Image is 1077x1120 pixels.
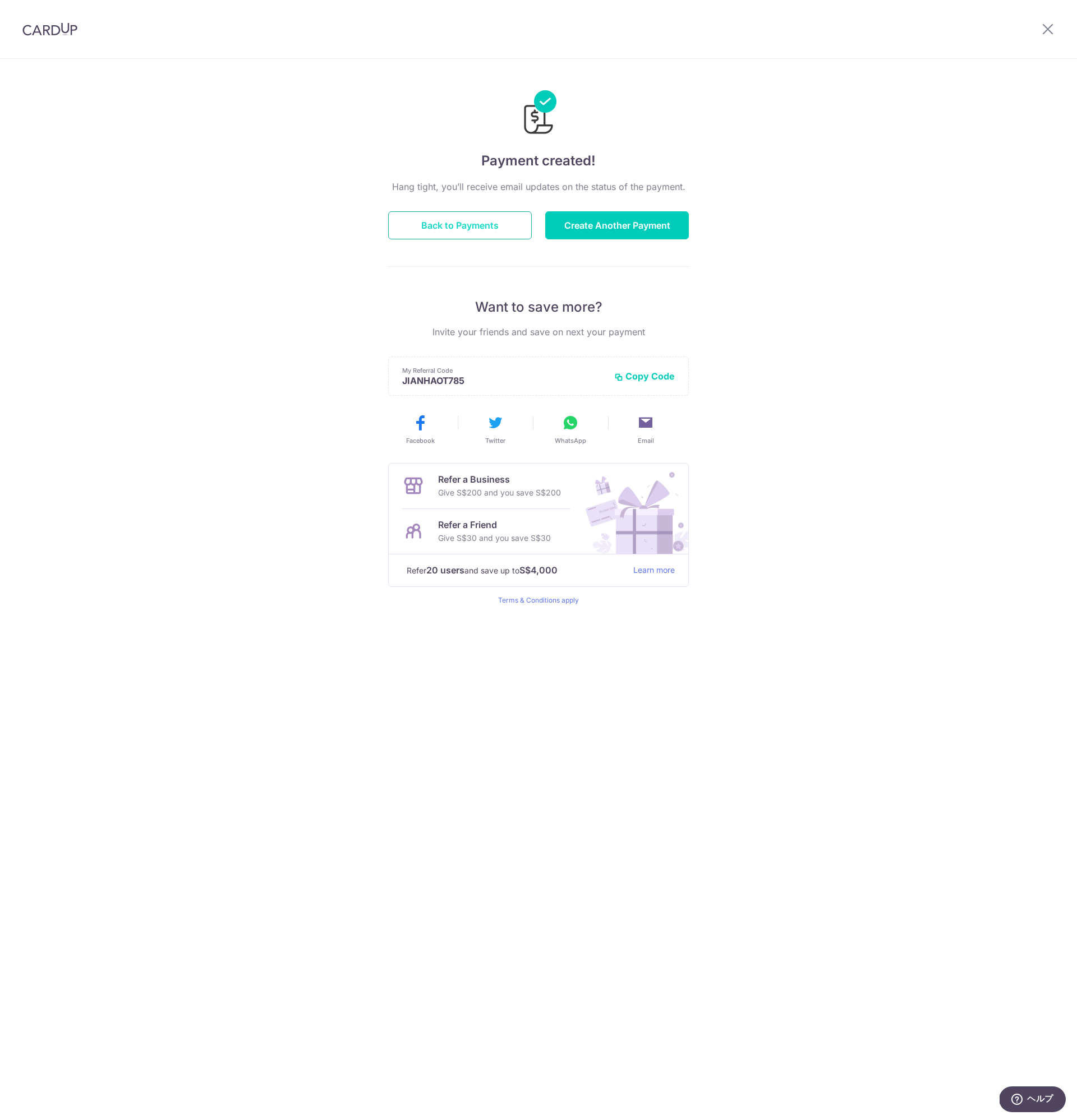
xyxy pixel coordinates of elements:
[545,211,689,239] button: Create Another Payment
[388,151,689,171] h4: Payment created!
[407,563,624,577] p: Refer and save up to
[426,563,464,577] strong: 20 users
[613,414,679,445] button: Email
[537,414,604,445] button: WhatsApp
[388,298,689,316] p: Want to save more?
[438,531,551,545] p: Give S$30 and you save S$30
[406,436,435,445] span: Facebook
[521,90,556,137] img: Payments
[388,180,689,193] p: Hang tight, you’ll receive email updates on the status of the payment.
[614,371,675,382] button: Copy Code
[402,366,605,375] p: My Referral Code
[22,22,77,36] img: CardUp
[388,211,532,239] button: Back to Payments
[575,464,688,554] img: Refer
[387,414,453,445] button: Facebook
[438,518,551,531] p: Refer a Friend
[519,563,558,577] strong: S$4,000
[438,486,561,499] p: Give S$200 and you save S$200
[638,436,654,445] span: Email
[388,325,689,339] p: Invite your friends and save on next your payment
[555,436,586,445] span: WhatsApp
[498,596,579,604] a: Terms & Conditions apply
[462,414,528,445] button: Twitter
[485,436,505,445] span: Twitter
[402,375,605,386] p: JIANHAOT785
[633,563,675,577] a: Learn more
[1000,1086,1066,1114] iframe: ウィジェットを開いて詳しい情報を確認できます
[438,473,561,486] p: Refer a Business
